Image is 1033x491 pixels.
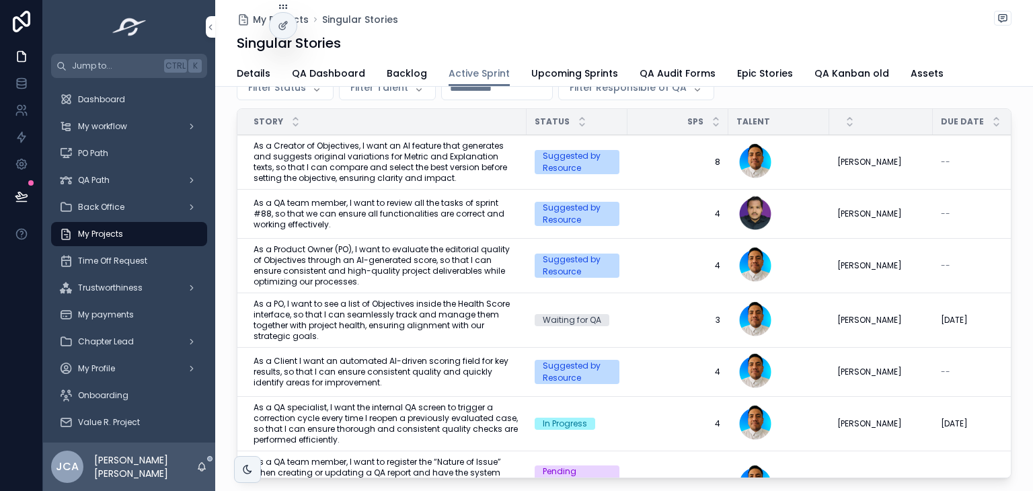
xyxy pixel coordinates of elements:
[164,59,187,73] span: Ctrl
[237,61,270,88] a: Details
[78,309,134,320] span: My payments
[535,360,619,384] a: Suggested by Resource
[51,141,207,165] a: PO Path
[387,61,427,88] a: Backlog
[237,13,309,26] a: My Projects
[837,418,902,429] span: [PERSON_NAME]
[535,418,619,430] a: In Progress
[543,202,611,226] div: Suggested by Resource
[941,209,1026,219] a: --
[78,256,147,266] span: Time Off Request
[78,229,123,239] span: My Projects
[339,75,436,100] button: Select Button
[837,315,902,326] span: [PERSON_NAME]
[736,116,770,127] span: Talent
[78,417,140,428] span: Value R. Project
[254,198,519,230] span: As a QA team member, I want to review all the tasks of sprint #88, so that we can ensure all func...
[248,81,306,94] span: Filter Status
[51,303,207,327] a: My payments
[78,336,134,347] span: Chapter Lead
[941,315,968,326] span: [DATE]
[636,209,720,219] span: 4
[190,61,200,71] span: K
[254,244,519,287] span: As a Product Owner (PO), I want to evaluate the editorial quality of Objectives through an AI-gen...
[837,367,902,377] span: [PERSON_NAME]
[543,418,587,430] div: In Progress
[51,195,207,219] a: Back Office
[941,260,1026,271] a: --
[254,356,519,388] a: As a Client I want an automated AI-driven scoring field for key results, so that I can ensure con...
[687,116,703,127] span: SPs
[535,254,619,278] a: Suggested by Resource
[531,61,618,88] a: Upcoming Sprints
[814,67,889,80] span: QA Kanban old
[941,367,1026,377] a: --
[292,67,365,80] span: QA Dashboard
[737,61,793,88] a: Epic Stories
[254,402,519,445] a: As a QA specialist, I want the internal QA screen to trigger a correction cycle every time I reop...
[51,330,207,354] a: Chapter Lead
[51,383,207,408] a: Onboarding
[387,67,427,80] span: Backlog
[94,453,196,480] p: [PERSON_NAME] [PERSON_NAME]
[449,67,510,80] span: Active Sprint
[636,315,720,326] a: 3
[941,260,950,271] span: --
[43,78,215,443] div: scrollable content
[253,13,309,26] span: My Projects
[941,418,968,429] span: [DATE]
[78,202,124,213] span: Back Office
[449,61,510,87] a: Active Sprint
[51,87,207,112] a: Dashboard
[78,94,125,105] span: Dashboard
[350,81,408,94] span: Filter Talent
[254,116,283,127] span: Story
[941,157,950,167] span: --
[558,75,714,100] button: Select Button
[941,367,950,377] span: --
[78,175,110,186] span: QA Path
[51,410,207,435] a: Value R. Project
[570,81,687,94] span: Filter Responsible of QA
[108,16,151,38] img: App logo
[78,148,108,159] span: PO Path
[941,157,1026,167] a: --
[237,34,341,52] h1: Singular Stories
[531,67,618,80] span: Upcoming Sprints
[543,360,611,384] div: Suggested by Resource
[941,116,984,127] span: Due Date
[51,276,207,300] a: Trustworthiness
[543,314,601,326] div: Waiting for QA
[837,209,925,219] a: [PERSON_NAME]
[837,315,925,326] a: [PERSON_NAME]
[837,157,902,167] span: [PERSON_NAME]
[51,222,207,246] a: My Projects
[51,168,207,192] a: QA Path
[837,209,902,219] span: [PERSON_NAME]
[51,54,207,78] button: Jump to...CtrlK
[911,67,944,80] span: Assets
[814,61,889,88] a: QA Kanban old
[911,61,944,88] a: Assets
[636,418,720,429] a: 4
[837,367,925,377] a: [PERSON_NAME]
[837,157,925,167] a: [PERSON_NAME]
[51,249,207,273] a: Time Off Request
[543,150,611,174] div: Suggested by Resource
[636,367,720,377] a: 4
[543,254,611,278] div: Suggested by Resource
[56,459,79,475] span: JCA
[837,260,902,271] span: [PERSON_NAME]
[237,75,334,100] button: Select Button
[535,150,619,174] a: Suggested by Resource
[254,141,519,184] span: As a Creator of Objectives, I want an AI feature that generates and suggests original variations ...
[78,390,128,401] span: Onboarding
[941,209,950,219] span: --
[640,61,716,88] a: QA Audit Forms
[322,13,398,26] span: Singular Stories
